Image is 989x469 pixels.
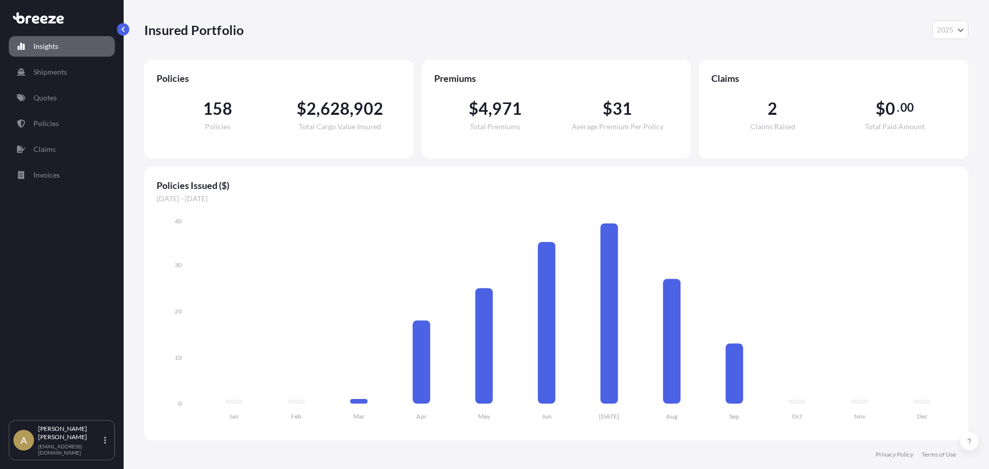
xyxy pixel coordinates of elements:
[306,100,316,117] span: 2
[729,412,739,420] tspan: Sep
[203,100,233,117] span: 158
[33,144,56,154] p: Claims
[612,100,632,117] span: 31
[885,100,895,117] span: 0
[9,88,115,108] a: Quotes
[469,100,479,117] span: $
[572,123,663,130] span: Average Premium Per Policy
[33,118,59,129] p: Policies
[353,412,365,420] tspan: Mar
[291,412,301,420] tspan: Feb
[33,67,67,77] p: Shipments
[157,72,401,84] span: Policies
[9,113,115,134] a: Policies
[175,354,182,361] tspan: 10
[470,123,520,130] span: Total Premiums
[488,100,492,117] span: ,
[932,21,968,39] button: Year Selector
[9,62,115,82] a: Shipments
[38,425,102,441] p: [PERSON_NAME] [PERSON_NAME]
[178,399,182,407] tspan: 0
[416,412,427,420] tspan: Apr
[542,412,552,420] tspan: Jun
[434,72,679,84] span: Premiums
[9,36,115,57] a: Insights
[9,139,115,160] a: Claims
[175,217,182,225] tspan: 40
[38,443,102,456] p: [EMAIL_ADDRESS][DOMAIN_NAME]
[792,412,803,420] tspan: Oct
[922,450,956,459] a: Terms of Use
[316,100,320,117] span: ,
[917,412,928,420] tspan: Dec
[599,412,619,420] tspan: [DATE]
[33,41,58,51] p: Insights
[175,261,182,269] tspan: 30
[865,123,925,130] span: Total Paid Amount
[854,412,866,420] tspan: Nov
[768,100,777,117] span: 2
[175,307,182,315] tspan: 20
[353,100,383,117] span: 902
[299,123,381,130] span: Total Cargo Value Insured
[157,194,956,204] span: [DATE] - [DATE]
[900,103,914,112] span: 00
[297,100,306,117] span: $
[666,412,678,420] tspan: Aug
[320,100,350,117] span: 628
[9,165,115,185] a: Invoices
[144,22,244,38] p: Insured Portfolio
[897,103,899,112] span: .
[478,412,490,420] tspan: May
[33,93,57,103] p: Quotes
[350,100,353,117] span: ,
[33,170,60,180] p: Invoices
[492,100,522,117] span: 971
[157,179,956,192] span: Policies Issued ($)
[229,412,238,420] tspan: Jan
[711,72,956,84] span: Claims
[479,100,488,117] span: 4
[603,100,612,117] span: $
[937,25,953,35] span: 2025
[205,123,230,130] span: Policies
[876,100,885,117] span: $
[751,123,795,130] span: Claims Raised
[876,450,913,459] a: Privacy Policy
[21,435,27,445] span: A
